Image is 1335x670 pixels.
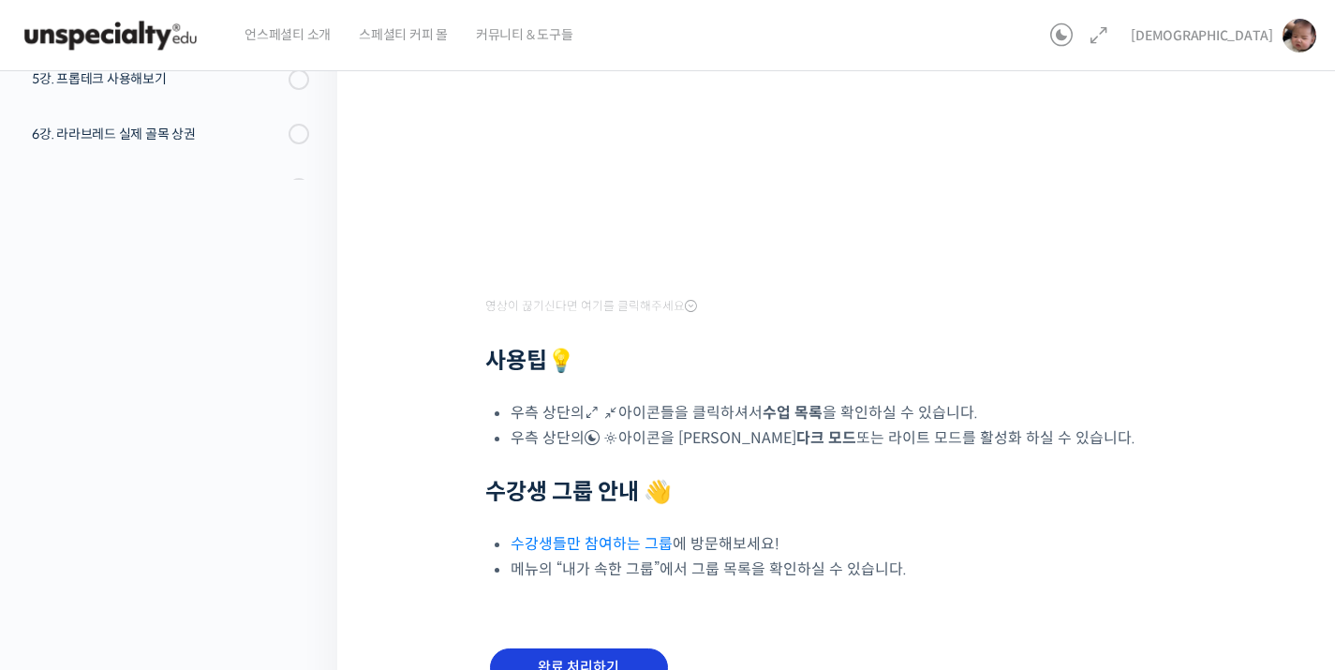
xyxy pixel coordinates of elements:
b: 수업 목록 [763,403,823,423]
div: 7강. 임대 계약 시 주의사항 [32,178,283,199]
strong: 수강생 그룹 안내 👋 [485,478,672,506]
span: 홈 [59,543,70,558]
li: 우측 상단의 아이콘들을 클릭하셔서 을 확인하실 수 있습니다. [511,400,1197,425]
a: 대화 [124,514,242,561]
div: 5강. 프롭테크 사용해보기 [32,68,283,89]
li: 우측 상단의 아이콘을 [PERSON_NAME] 또는 라이트 모드를 활성화 하실 수 있습니다. [511,425,1197,451]
li: 에 방문해보세요! [511,531,1197,557]
a: 설정 [242,514,360,561]
b: 다크 모드 [796,428,856,448]
a: 홈 [6,514,124,561]
strong: 💡 [547,347,575,375]
span: 설정 [289,543,312,558]
span: [DEMOGRAPHIC_DATA] [1131,27,1273,44]
span: 영상이 끊기신다면 여기를 클릭해주세요 [485,299,697,314]
div: 6강. 라라브레드 실제 골목 상권 [32,124,283,144]
li: 메뉴의 “내가 속한 그룹”에서 그룹 목록을 확인하실 수 있습니다. [511,557,1197,582]
strong: 사용팁 [485,347,575,375]
span: 대화 [171,543,194,558]
a: 수강생들만 참여하는 그룹 [511,534,673,554]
